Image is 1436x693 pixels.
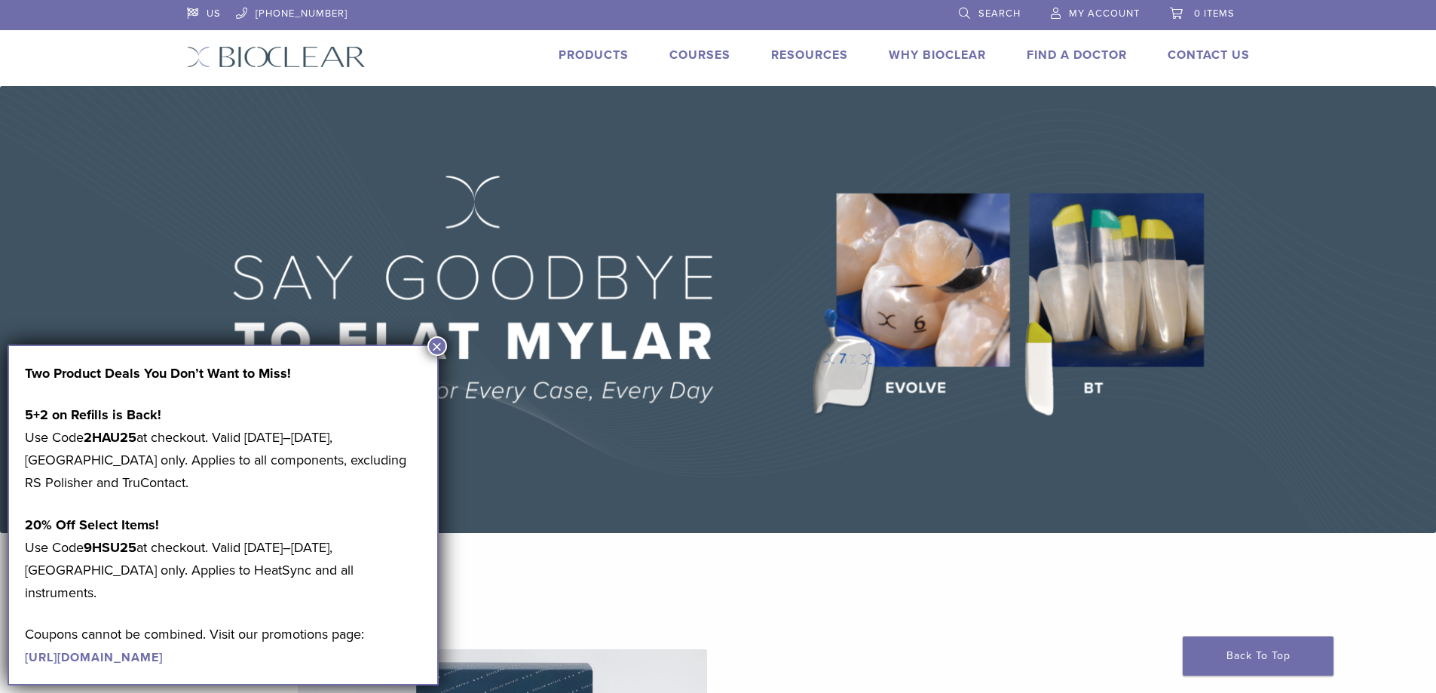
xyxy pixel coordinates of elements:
strong: 9HSU25 [84,539,136,556]
a: Back To Top [1183,636,1333,676]
a: Products [559,48,629,63]
a: Why Bioclear [889,48,986,63]
a: Courses [669,48,730,63]
strong: 2HAU25 [84,429,136,446]
a: Contact Us [1168,48,1250,63]
strong: Two Product Deals You Don’t Want to Miss! [25,365,291,382]
span: 0 items [1194,8,1235,20]
a: Resources [771,48,848,63]
strong: 5+2 on Refills is Back! [25,406,161,423]
span: My Account [1069,8,1140,20]
p: Use Code at checkout. Valid [DATE]–[DATE], [GEOGRAPHIC_DATA] only. Applies to all components, exc... [25,403,421,494]
span: Search [978,8,1021,20]
strong: 20% Off Select Items! [25,517,159,533]
img: Bioclear [187,46,366,68]
button: Close [427,336,447,356]
p: Use Code at checkout. Valid [DATE]–[DATE], [GEOGRAPHIC_DATA] only. Applies to HeatSync and all in... [25,514,421,604]
a: Find A Doctor [1027,48,1127,63]
a: [URL][DOMAIN_NAME] [25,650,163,665]
p: Coupons cannot be combined. Visit our promotions page: [25,623,421,668]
